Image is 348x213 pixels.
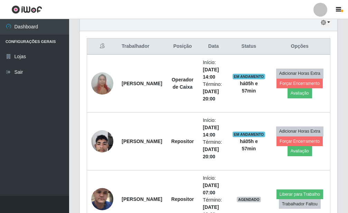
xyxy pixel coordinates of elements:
img: 1722880664865.jpeg [91,69,113,98]
time: [DATE] 20:00 [203,89,219,101]
strong: [PERSON_NAME] [122,196,162,202]
span: EM ANDAMENTO [233,74,265,79]
button: Liberar para Trabalho [276,189,323,199]
th: Status [228,38,270,55]
img: CoreUI Logo [11,5,42,14]
th: Opções [269,38,330,55]
li: Término: [203,139,224,160]
time: [DATE] 14:00 [203,125,219,137]
th: Trabalhador [117,38,166,55]
li: Início: [203,175,224,196]
button: Adicionar Horas Extra [276,69,323,78]
strong: há 05 h e 57 min [240,139,258,151]
li: Término: [203,81,224,103]
img: 1754224796646.jpeg [91,126,113,156]
strong: [PERSON_NAME] [122,81,162,86]
strong: [PERSON_NAME] [122,139,162,144]
button: Trabalhador Faltou [279,199,321,209]
strong: Repositor [171,139,194,144]
li: Início: [203,117,224,139]
time: [DATE] 20:00 [203,147,219,159]
li: Início: [203,59,224,81]
button: Forçar Encerramento [276,79,323,88]
th: Posição [166,38,199,55]
span: EM ANDAMENTO [233,132,265,137]
strong: Operador de Caixa [172,77,194,90]
button: Adicionar Horas Extra [276,126,323,136]
time: [DATE] 07:00 [203,183,219,195]
button: Avaliação [288,146,312,156]
span: AGENDADO [237,197,261,202]
button: Avaliação [288,88,312,98]
strong: há 05 h e 57 min [240,81,258,94]
button: Forçar Encerramento [276,136,323,146]
th: Data [199,38,228,55]
time: [DATE] 14:00 [203,67,219,80]
strong: Repositor [171,196,194,202]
